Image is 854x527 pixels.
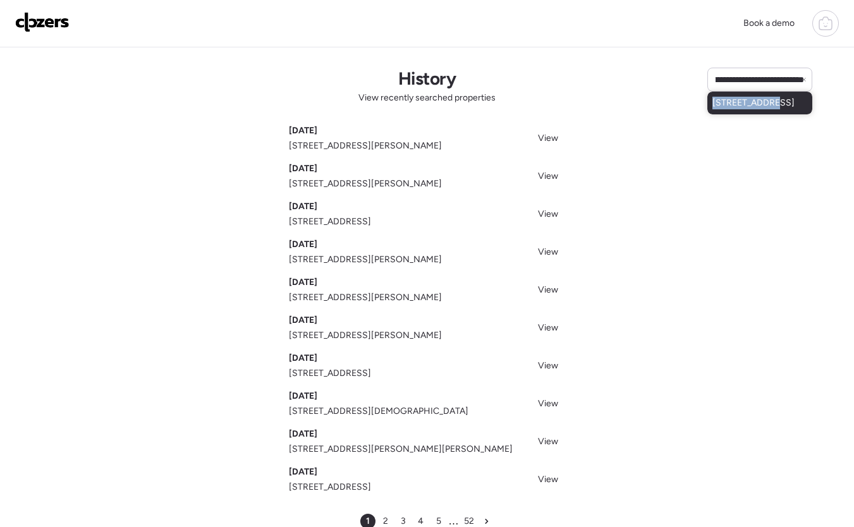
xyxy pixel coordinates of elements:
span: [STREET_ADDRESS][PERSON_NAME] [289,329,442,342]
span: View [538,133,558,143]
a: View [530,318,566,336]
span: View [538,398,558,409]
img: Logo [15,12,70,32]
a: View [530,394,566,412]
span: [DATE] [289,352,317,365]
span: [DATE] [289,428,317,440]
span: [STREET_ADDRESS][PERSON_NAME] [289,140,442,152]
a: View [530,280,566,298]
a: View [530,432,566,450]
span: View [538,360,558,371]
span: [STREET_ADDRESS][PERSON_NAME] [289,253,442,266]
span: View [538,284,558,295]
span: [DATE] [289,200,317,213]
span: [STREET_ADDRESS] [289,481,371,494]
span: … [449,516,459,527]
span: [STREET_ADDRESS] [289,215,371,228]
a: View [530,242,566,260]
span: View [538,474,558,485]
a: View [530,166,566,185]
span: [DATE] [289,124,317,137]
a: View [530,128,566,147]
span: View [538,209,558,219]
span: [STREET_ADDRESS][PERSON_NAME] [289,291,442,304]
span: View [538,171,558,181]
span: [STREET_ADDRESS][DEMOGRAPHIC_DATA] [289,405,468,418]
span: [DATE] [289,314,317,327]
span: [DATE] [289,276,317,289]
span: View [538,246,558,257]
a: View [530,204,566,222]
a: View [530,469,566,488]
span: View recently searched properties [358,92,496,104]
span: [DATE] [289,238,317,251]
span: Book a demo [743,18,795,28]
span: [STREET_ADDRESS] [712,97,795,109]
span: [DATE] [289,162,317,175]
span: [STREET_ADDRESS][PERSON_NAME] [289,178,442,190]
a: View [530,356,566,374]
span: [DATE] [289,466,317,478]
span: [STREET_ADDRESS] [289,367,371,380]
h1: History [398,68,456,89]
span: [DATE] [289,390,317,403]
span: [STREET_ADDRESS][PERSON_NAME][PERSON_NAME] [289,443,513,456]
span: View [538,436,558,447]
span: View [538,322,558,333]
